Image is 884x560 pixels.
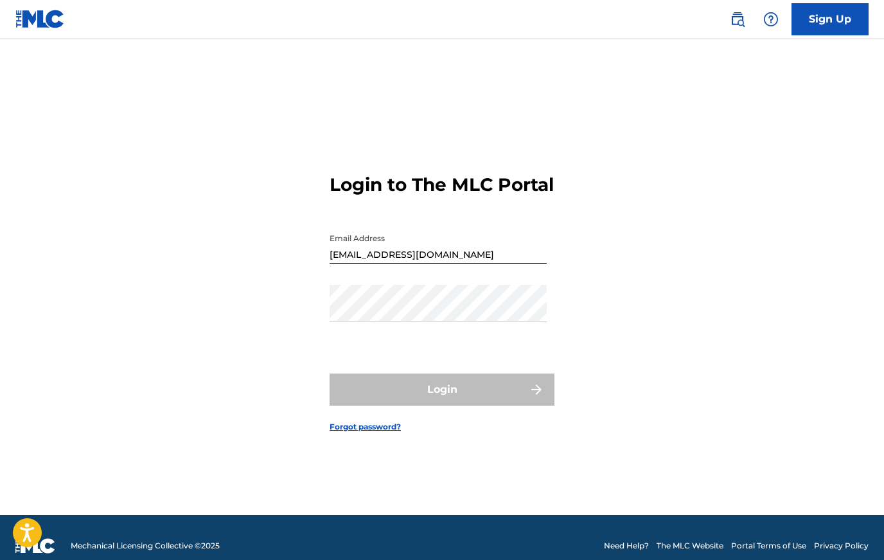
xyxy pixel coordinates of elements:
[15,538,55,554] img: logo
[814,540,869,552] a: Privacy Policy
[758,6,784,32] div: Help
[725,6,750,32] a: Public Search
[71,540,220,552] span: Mechanical Licensing Collective © 2025
[657,540,723,552] a: The MLC Website
[791,3,869,35] a: Sign Up
[330,421,401,433] a: Forgot password?
[330,174,554,196] h3: Login to The MLC Portal
[731,540,806,552] a: Portal Terms of Use
[15,10,65,28] img: MLC Logo
[604,540,649,552] a: Need Help?
[763,12,779,27] img: help
[730,12,745,27] img: search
